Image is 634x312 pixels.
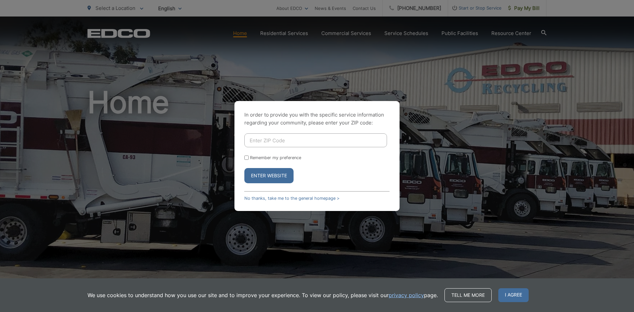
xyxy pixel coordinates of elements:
[88,291,438,299] p: We use cookies to understand how you use our site and to improve your experience. To view our pol...
[244,196,339,201] a: No thanks, take me to the general homepage >
[244,133,387,147] input: Enter ZIP Code
[389,291,424,299] a: privacy policy
[444,288,492,302] a: Tell me more
[244,111,390,127] p: In order to provide you with the specific service information regarding your community, please en...
[250,155,301,160] label: Remember my preference
[498,288,529,302] span: I agree
[244,168,294,183] button: Enter Website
